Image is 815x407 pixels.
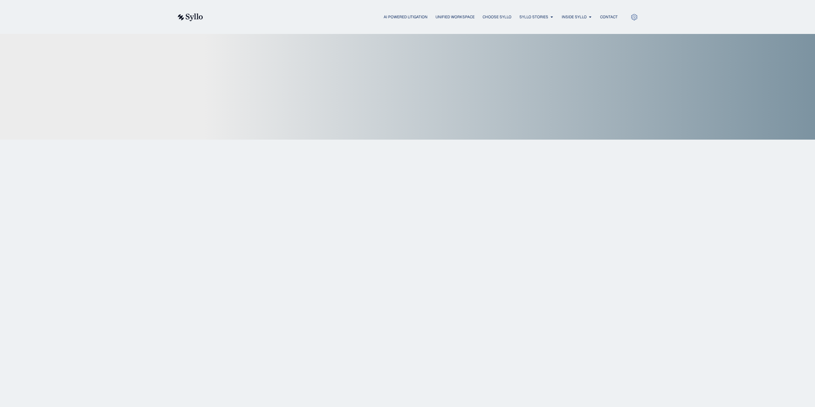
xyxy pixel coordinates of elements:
a: Inside Syllo [562,14,587,20]
a: AI Powered Litigation [384,14,428,20]
div: Menu Toggle [216,14,618,20]
a: Unified Workspace [436,14,475,20]
a: Syllo Stories [519,14,548,20]
img: syllo [177,13,203,21]
nav: Menu [216,14,618,20]
a: Choose Syllo [483,14,511,20]
a: Contact [600,14,618,20]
